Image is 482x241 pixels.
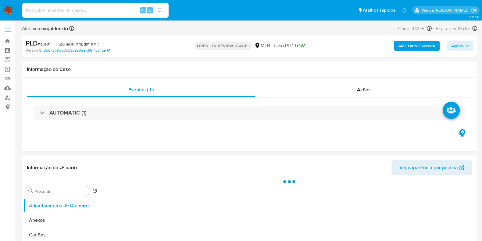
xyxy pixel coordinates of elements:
[27,165,77,171] h1: Informação do Usuário
[272,42,305,49] span: Risco PLD:
[398,24,432,33] div: Criou: [DATE]
[398,41,435,51] b: AML Data Collector
[128,86,154,93] span: Eventos ( 1 )
[399,160,458,175] span: Veja aparência por pessoa
[194,42,252,50] p: OPEN - IN REVIEW STAGE I
[22,6,169,14] input: Pesquise usuários ou casos...
[391,160,472,175] button: Veja aparência por pessoa
[23,198,100,213] button: Adiantamentos de Dinheiro
[42,25,68,32] b: wgaldencio
[447,41,473,51] button: Ações
[34,106,465,120] div: AUTOMATIC (1)
[92,188,97,195] button: Retornar ao pedido padrão
[141,7,146,13] span: Alt
[26,48,42,53] b: Person ID
[26,38,38,48] b: PLD
[363,7,395,13] span: Atalhos rápidos
[451,41,463,51] span: Ações
[149,7,151,13] span: s
[357,86,371,93] span: Ações
[394,41,440,51] button: AML Data Collector
[295,42,305,49] span: LOW
[402,8,407,13] a: Notificações
[23,213,100,228] button: Anexos
[254,42,270,49] div: MLB
[49,109,87,116] h3: AUTOMATIC (1)
[436,25,471,32] span: Expira em 13 dias
[433,24,434,33] span: -
[44,48,110,53] a: 85b75c9ab0d33dea85efcff6f7caf1be
[22,25,68,32] span: Atribuiu o
[154,6,166,15] button: search-icon
[38,41,99,47] span: # q9Nt1HHHZQ1aUkThnEqmTKXP
[27,66,472,72] h1: Informação do Caso
[34,188,87,194] input: Procurar
[28,188,33,193] button: Procurar
[421,7,469,13] p: werica.jgaldencio@mercadolivre.com
[471,7,477,13] a: Sair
